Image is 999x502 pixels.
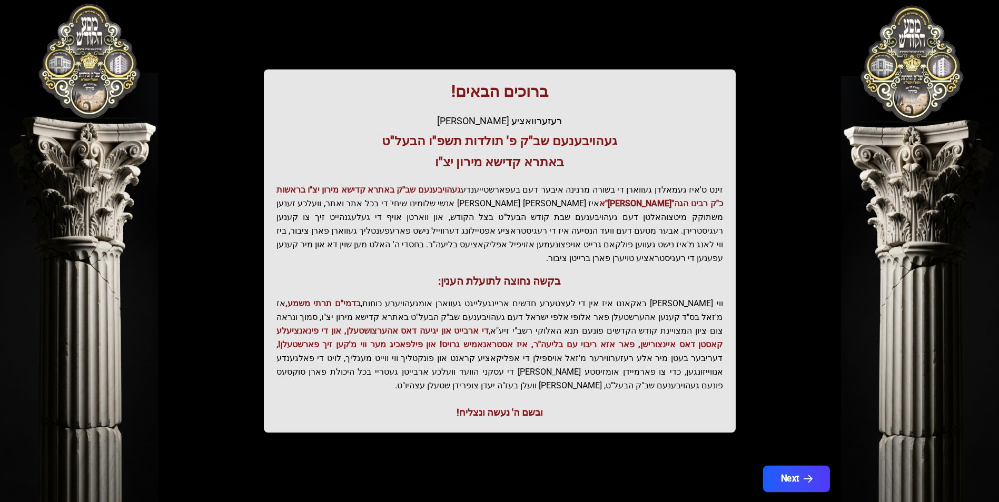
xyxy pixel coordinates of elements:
p: זינט ס'איז געמאלדן געווארן די בשורה מרנינה איבער דעם בעפארשטייענדע איז [PERSON_NAME] [PERSON_NAME... [276,183,723,265]
h3: בקשה נחוצה לתועלת הענין: [276,274,723,288]
div: רעזערוואציע [PERSON_NAME] [276,114,723,128]
button: Next [763,466,829,492]
div: ובשם ה' נעשה ונצליח! [276,405,723,420]
span: געהויבענעם שב"ק באתרא קדישא מירון יצ"ו בראשות כ"ק רבינו הגה"[PERSON_NAME]"א [276,185,723,208]
h3: באתרא קדישא מירון יצ"ו [276,154,723,170]
h3: געהויבענעם שב"ק פ' תולדות תשפ"ו הבעל"ט [276,133,723,149]
p: ווי [PERSON_NAME] באקאנט איז אין די לעצטערע חדשים אריינגעלייגט געווארן אומגעהויערע כוחות, אז מ'זא... [276,297,723,393]
span: בדמי"ם תרתי משמע, [285,298,361,308]
h1: ברוכים הבאים! [276,82,723,101]
span: די ארבייט און יגיעה דאס אהערצושטעלן, און די פינאנציעלע קאסטן דאס איינצורישן, פאר אזא ריבוי עם בלי... [276,326,723,349]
